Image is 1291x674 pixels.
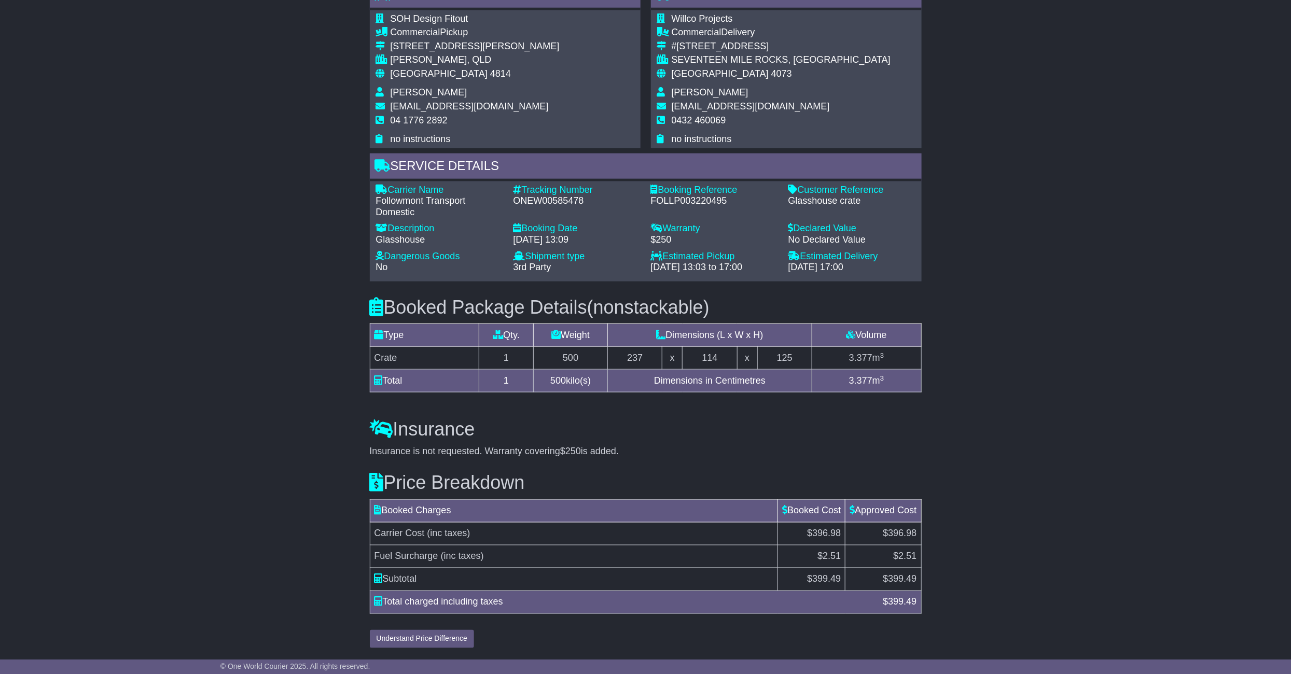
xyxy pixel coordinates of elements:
span: 3.377 [849,353,872,363]
div: $ [878,595,922,609]
div: Booking Reference [651,185,778,196]
span: Commercial [672,27,721,37]
span: 0432 460069 [672,115,726,125]
span: [EMAIL_ADDRESS][DOMAIN_NAME] [391,101,549,111]
div: ONEW00585478 [513,195,641,207]
td: Crate [370,347,479,370]
span: (inc taxes) [441,551,484,561]
span: Willco Projects [672,13,733,24]
td: 500 [534,347,608,370]
td: 1 [479,347,533,370]
div: [STREET_ADDRESS][PERSON_NAME] [391,41,560,52]
td: 1 [479,370,533,392]
div: Tracking Number [513,185,641,196]
span: © One World Courier 2025. All rights reserved. [220,662,370,670]
div: Insurance is not requested. Warranty covering is added. [370,446,922,457]
td: m [812,370,921,392]
div: Customer Reference [788,185,915,196]
button: Understand Price Difference [370,630,475,648]
span: $2.51 [893,551,917,561]
td: 125 [757,347,812,370]
div: $250 [651,234,778,246]
span: 3rd Party [513,262,551,272]
span: 04 1776 2892 [391,115,448,125]
span: [EMAIL_ADDRESS][DOMAIN_NAME] [672,101,830,111]
span: 3.377 [849,375,872,386]
div: Followmont Transport Domestic [376,195,503,218]
td: Booked Cost [778,500,845,523]
span: Commercial [391,27,440,37]
div: Service Details [370,153,922,181]
div: Shipment type [513,251,641,262]
td: Subtotal [370,568,778,591]
td: m [812,347,921,370]
span: 399.49 [888,597,917,607]
td: Volume [812,324,921,347]
span: [PERSON_NAME] [391,87,467,97]
div: Delivery [672,27,891,38]
div: [PERSON_NAME], QLD [391,54,560,66]
span: $250 [560,446,581,456]
div: #[STREET_ADDRESS] [672,41,891,52]
div: SEVENTEEN MILE ROCKS, [GEOGRAPHIC_DATA] [672,54,891,66]
td: x [662,347,683,370]
sup: 3 [880,352,884,359]
div: Glasshouse [376,234,503,246]
td: 114 [683,347,737,370]
td: kilo(s) [534,370,608,392]
div: Carrier Name [376,185,503,196]
span: Fuel Surcharge [374,551,438,561]
span: (nonstackable) [587,297,710,318]
span: $396.98 [807,528,841,539]
span: 500 [550,375,566,386]
span: Carrier Cost [374,528,425,539]
div: Warranty [651,223,778,234]
td: $ [778,568,845,591]
span: 4814 [490,68,511,79]
span: no instructions [391,134,451,144]
sup: 3 [880,374,884,382]
td: Type [370,324,479,347]
span: $2.51 [817,551,841,561]
h3: Price Breakdown [370,473,922,494]
td: $ [845,568,921,591]
span: (inc taxes) [427,528,470,539]
h3: Booked Package Details [370,297,922,318]
div: Pickup [391,27,560,38]
span: 399.49 [812,574,841,584]
span: No [376,262,388,272]
span: SOH Design Fitout [391,13,468,24]
div: Description [376,223,503,234]
div: Estimated Pickup [651,251,778,262]
div: Total charged including taxes [369,595,878,609]
span: 4073 [771,68,792,79]
div: [DATE] 17:00 [788,262,915,273]
td: Qty. [479,324,533,347]
div: Declared Value [788,223,915,234]
span: [GEOGRAPHIC_DATA] [391,68,488,79]
div: Glasshouse crate [788,195,915,207]
td: Dimensions in Centimetres [608,370,812,392]
span: [GEOGRAPHIC_DATA] [672,68,769,79]
span: 399.49 [888,574,917,584]
div: Booking Date [513,223,641,234]
span: $396.98 [883,528,917,539]
div: Dangerous Goods [376,251,503,262]
div: [DATE] 13:09 [513,234,641,246]
div: Estimated Delivery [788,251,915,262]
td: Booked Charges [370,500,778,523]
span: [PERSON_NAME] [672,87,748,97]
td: 237 [608,347,662,370]
td: Weight [534,324,608,347]
div: No Declared Value [788,234,915,246]
td: Dimensions (L x W x H) [608,324,812,347]
span: no instructions [672,134,732,144]
td: x [737,347,757,370]
h3: Insurance [370,419,922,440]
td: Total [370,370,479,392]
div: [DATE] 13:03 to 17:00 [651,262,778,273]
td: Approved Cost [845,500,921,523]
div: FOLLP003220495 [651,195,778,207]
